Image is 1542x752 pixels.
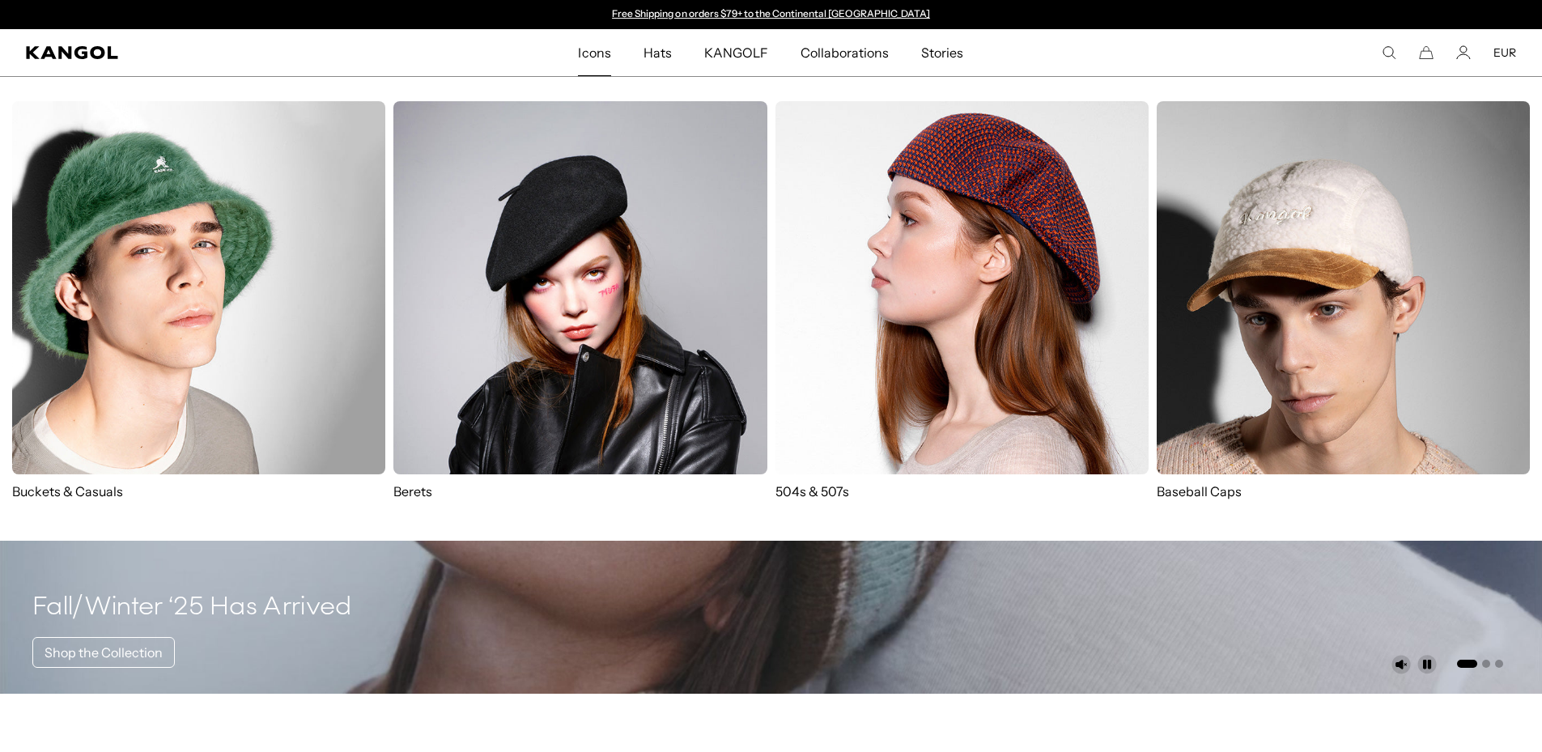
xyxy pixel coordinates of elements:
[1157,482,1530,500] p: Baseball Caps
[393,101,767,500] a: Berets
[1457,660,1477,668] button: Go to slide 1
[12,482,385,500] p: Buckets & Casuals
[12,101,385,500] a: Buckets & Casuals
[393,482,767,500] p: Berets
[1456,45,1471,60] a: Account
[627,29,688,76] a: Hats
[921,29,963,76] span: Stories
[1419,45,1434,60] button: Cart
[1482,660,1490,668] button: Go to slide 2
[644,29,672,76] span: Hats
[605,8,938,21] div: Announcement
[612,7,930,19] a: Free Shipping on orders $79+ to the Continental [GEOGRAPHIC_DATA]
[1417,655,1437,674] button: Pause
[605,8,938,21] div: 1 of 2
[704,29,768,76] span: KANGOLF
[784,29,905,76] a: Collaborations
[578,29,610,76] span: Icons
[1493,45,1516,60] button: EUR
[1495,660,1503,668] button: Go to slide 3
[1391,655,1411,674] button: Unmute
[32,637,175,668] a: Shop the Collection
[26,46,384,59] a: Kangol
[562,29,627,76] a: Icons
[1382,45,1396,60] summary: Search here
[905,29,979,76] a: Stories
[1157,101,1530,516] a: Baseball Caps
[1455,656,1503,669] ul: Select a slide to show
[688,29,784,76] a: KANGOLF
[605,8,938,21] slideshow-component: Announcement bar
[775,101,1149,500] a: 504s & 507s
[32,592,352,624] h4: Fall/Winter ‘25 Has Arrived
[801,29,889,76] span: Collaborations
[775,482,1149,500] p: 504s & 507s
